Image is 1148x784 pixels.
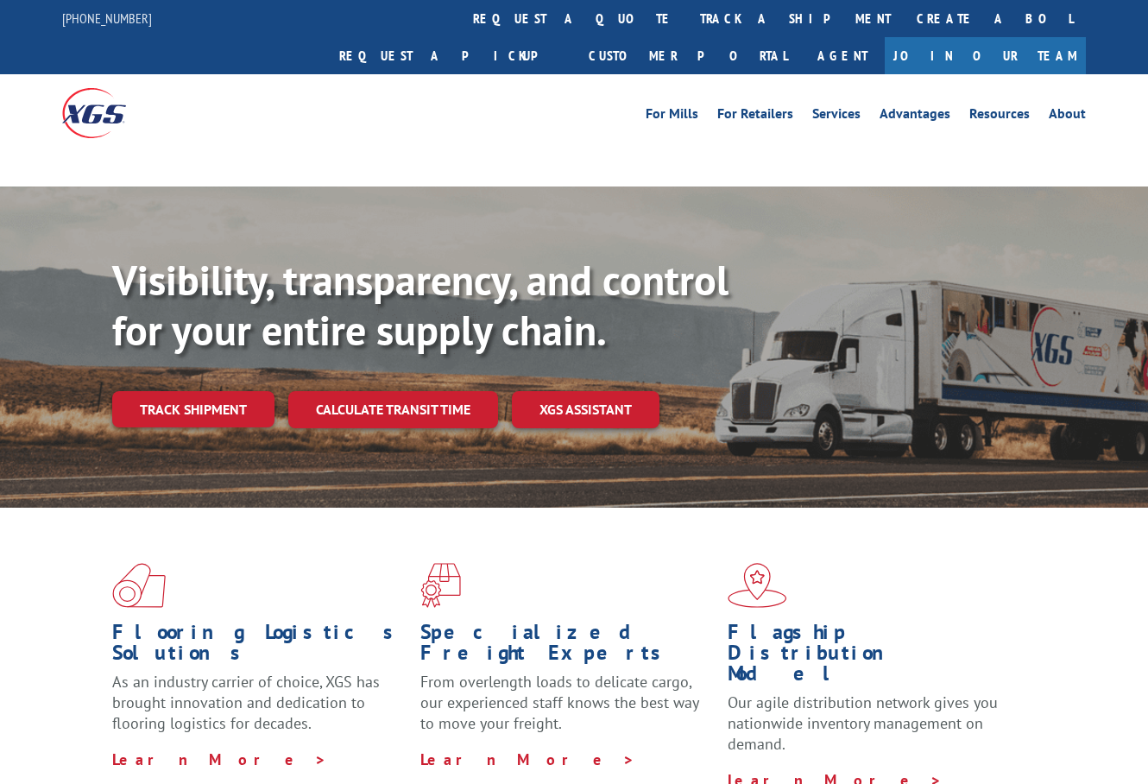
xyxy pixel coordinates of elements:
a: About [1049,107,1086,126]
h1: Specialized Freight Experts [420,622,716,672]
a: Agent [800,37,885,74]
img: xgs-icon-focused-on-flooring-red [420,563,461,608]
a: Advantages [880,107,950,126]
a: Resources [969,107,1030,126]
img: xgs-icon-total-supply-chain-intelligence-red [112,563,166,608]
a: Learn More > [420,749,635,769]
a: Learn More > [112,749,327,769]
span: Our agile distribution network gives you nationwide inventory management on demand. [728,692,998,754]
a: Services [812,107,861,126]
a: Request a pickup [326,37,576,74]
a: Join Our Team [885,37,1086,74]
a: [PHONE_NUMBER] [62,9,152,27]
h1: Flooring Logistics Solutions [112,622,407,672]
a: For Mills [646,107,698,126]
a: XGS ASSISTANT [512,391,659,428]
p: From overlength loads to delicate cargo, our experienced staff knows the best way to move your fr... [420,672,716,749]
h1: Flagship Distribution Model [728,622,1023,692]
a: Customer Portal [576,37,800,74]
a: Calculate transit time [288,391,498,428]
b: Visibility, transparency, and control for your entire supply chain. [112,253,729,357]
a: Track shipment [112,391,274,427]
span: As an industry carrier of choice, XGS has brought innovation and dedication to flooring logistics... [112,672,380,733]
a: For Retailers [717,107,793,126]
img: xgs-icon-flagship-distribution-model-red [728,563,787,608]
